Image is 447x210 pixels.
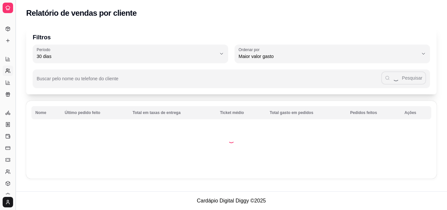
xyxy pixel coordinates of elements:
[16,191,447,210] footer: Cardápio Digital Diggy © 2025
[228,137,235,143] div: Loading
[33,45,228,63] button: Período30 dias
[37,78,381,85] input: Buscar pelo nome ou telefone do cliente
[37,53,216,60] span: 30 dias
[37,47,52,52] label: Período
[239,47,262,52] label: Ordenar por
[239,53,418,60] span: Maior valor gasto
[33,33,430,42] p: Filtros
[26,8,137,18] h2: Relatório de vendas por cliente
[235,45,430,63] button: Ordenar porMaior valor gasto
